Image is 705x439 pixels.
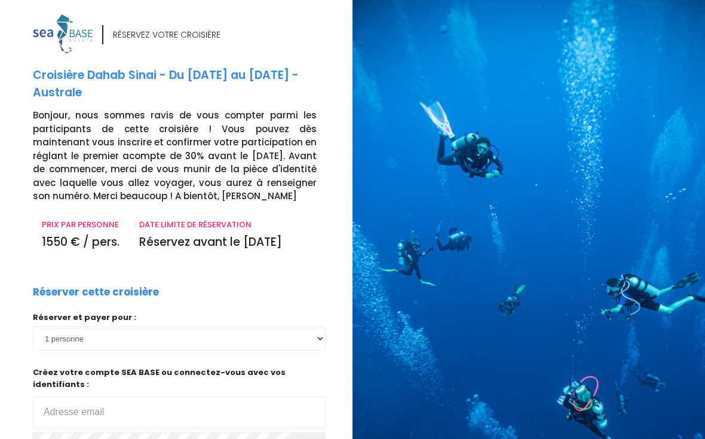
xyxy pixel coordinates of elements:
[139,234,317,251] p: Réservez avant le [DATE]
[33,67,344,101] p: Croisière Dahab Sinai - Du [DATE] au [DATE] - Australe
[42,219,121,231] p: PRIX PAR PERSONNE
[33,312,326,324] p: Réserver et payer pour :
[113,29,220,41] div: RÉSERVEZ VOTRE CROISIÈRE
[33,14,93,53] img: logo_color1.png
[139,219,317,231] p: DATE LIMITE DE RÉSERVATION
[33,285,159,300] p: Réserver cette croisière
[42,234,121,251] p: 1550 € / pers.
[33,109,344,203] p: Bonjour, nous sommes ravis de vous compter parmi les participants de cette croisière ! Vous pouve...
[33,397,326,428] input: Adresse email
[33,367,326,428] p: Créez votre compte SEA BASE ou connectez-vous avec vos identifiants :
